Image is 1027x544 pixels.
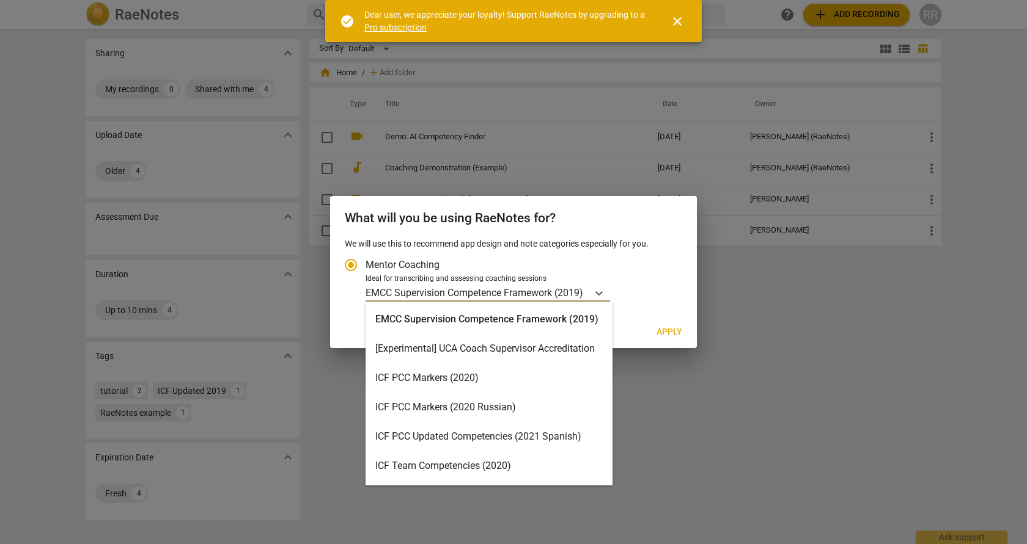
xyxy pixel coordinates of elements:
span: close [670,14,685,29]
div: ICF Updated Competencies (2019 Japanese) [366,481,613,510]
div: Ideal for transcribing and assessing coaching sessions [366,274,679,285]
div: ICF PCC Markers (2020) [366,363,613,393]
div: EMCC Supervision Competence Framework (2019) [366,305,613,334]
a: Pro subscription [364,23,427,32]
div: ICF PCC Updated Competencies (2021 Spanish) [366,422,613,451]
span: check_circle [340,14,355,29]
div: Dear user, we appreciate your loyalty! Support RaeNotes by upgrading to a [364,9,648,34]
p: We will use this to recommend app design and note categories especially for you. [345,238,682,250]
span: Mentor Coaching [366,258,440,272]
input: Ideal for transcribing and assessing coaching sessionsEMCC Supervision Competence Framework (2019) [584,287,587,299]
button: Apply [647,321,692,343]
h2: What will you be using RaeNotes for? [345,211,682,226]
div: [Experimental] UCA Coach Supervisor Accreditation [366,334,613,363]
div: ICF PCC Markers (2020 Russian) [366,393,613,422]
button: Close [663,7,692,36]
div: Account type [345,250,682,302]
span: Apply [657,326,682,338]
div: ICF Team Competencies (2020) [366,451,613,481]
p: EMCC Supervision Competence Framework (2019) [366,286,583,300]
